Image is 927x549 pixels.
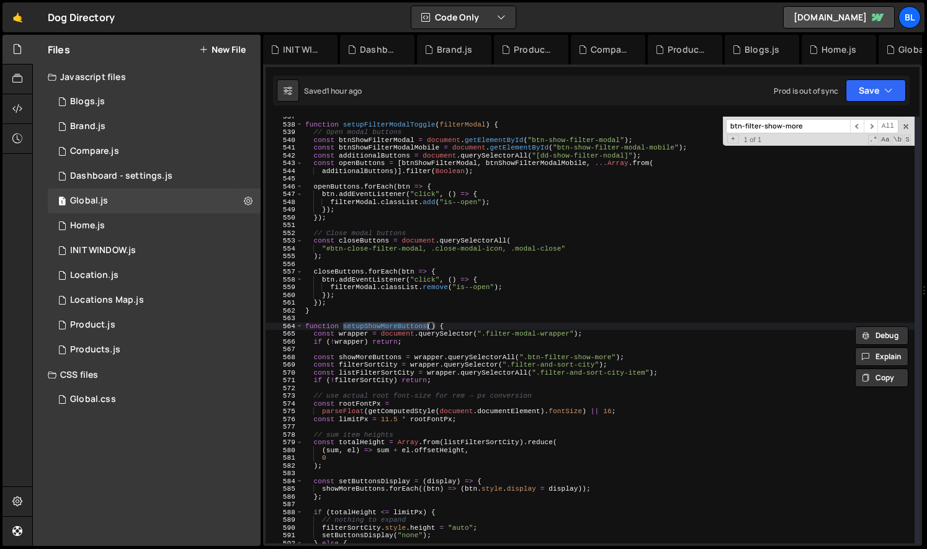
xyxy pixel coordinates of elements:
span: ​ [850,119,864,133]
div: 16220/44393.js [48,313,261,337]
: 16220/43679.js [48,263,261,288]
div: 569 [266,361,303,369]
div: Compare.js [591,43,630,56]
div: 539 [266,128,303,136]
span: 1 [58,197,66,207]
div: Blogs.js [70,96,105,107]
div: INIT WINDOW.js [283,43,323,56]
div: 592 [266,540,303,548]
div: Home.js [70,220,105,231]
div: 16220/44321.js [48,89,261,114]
div: 548 [266,199,303,207]
div: 565 [266,330,303,338]
div: 556 [266,261,303,269]
div: Dog Directory [48,10,115,25]
div: Brand.js [437,43,472,56]
div: Location.js [70,270,119,281]
div: 589 [266,516,303,524]
div: 16220/44324.js [48,337,261,362]
div: 579 [266,439,303,447]
div: 570 [266,369,303,377]
div: 16220/44394.js [48,114,261,139]
button: Explain [855,347,908,366]
div: INIT WINDOW.js [70,245,136,256]
span: Alt-Enter [877,119,898,133]
div: 573 [266,392,303,400]
div: 16220/43680.js [48,288,261,313]
div: 551 [266,221,303,230]
div: 563 [266,315,303,323]
div: 552 [266,230,303,238]
div: 584 [266,478,303,486]
button: New File [199,45,246,55]
div: 564 [266,323,303,331]
span: 1 of 1 [739,136,766,144]
div: Dashboard - settings.js [70,171,172,182]
button: Save [846,79,906,102]
div: 554 [266,245,303,253]
input: Search for [726,119,850,133]
div: 542 [266,152,303,160]
div: Global.js [70,195,108,207]
span: Search In Selection [904,135,911,145]
button: Code Only [411,6,516,29]
div: 577 [266,423,303,431]
div: 16220/43681.js [48,189,261,213]
div: Javascript files [33,65,261,89]
div: Home.js [822,43,856,56]
div: 586 [266,493,303,501]
div: 558 [266,276,303,284]
div: Global.css [70,394,116,405]
div: 582 [266,462,303,470]
div: Prod is out of sync [774,86,838,96]
div: Products.js [668,43,707,56]
div: 1 hour ago [326,86,362,96]
div: 585 [266,485,303,493]
div: Brand.js [70,121,105,132]
div: 16220/44476.js [48,164,261,189]
span: Whole Word Search [892,135,903,145]
div: 571 [266,377,303,385]
div: Dashboard - settings.js [360,43,400,56]
div: 544 [266,167,303,176]
div: 578 [266,431,303,439]
span: Toggle Replace mode [727,135,739,144]
div: 574 [266,400,303,408]
div: 568 [266,354,303,362]
div: 543 [266,159,303,167]
div: Blogs.js [745,43,779,56]
div: 545 [266,175,303,183]
span: ​ [864,119,877,133]
div: 550 [266,214,303,222]
div: 588 [266,509,303,517]
div: Bl [898,6,921,29]
button: Debug [855,326,908,345]
div: 16220/43682.css [48,387,261,412]
div: 587 [266,501,303,509]
div: 537 [266,113,303,121]
div: Products.js [70,344,120,355]
div: 559 [266,283,303,292]
div: CSS files [33,362,261,387]
div: 583 [266,470,303,478]
div: Product.js [514,43,553,56]
a: [DOMAIN_NAME] [783,6,895,29]
div: 546 [266,183,303,191]
h2: Files [48,43,70,56]
div: Product.js [70,319,115,331]
div: 557 [266,268,303,276]
div: 16220/44477.js [48,238,261,263]
div: 541 [266,144,303,152]
div: 561 [266,299,303,307]
div: Compare.js [70,146,119,157]
div: 575 [266,408,303,416]
div: 591 [266,532,303,540]
div: 549 [266,206,303,214]
div: 16220/44328.js [48,139,261,164]
span: CaseSensitive Search [880,135,891,145]
div: Saved [304,86,362,96]
div: 581 [266,454,303,462]
a: 🤙 [2,2,33,32]
button: Copy [855,368,908,387]
div: 567 [266,346,303,354]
